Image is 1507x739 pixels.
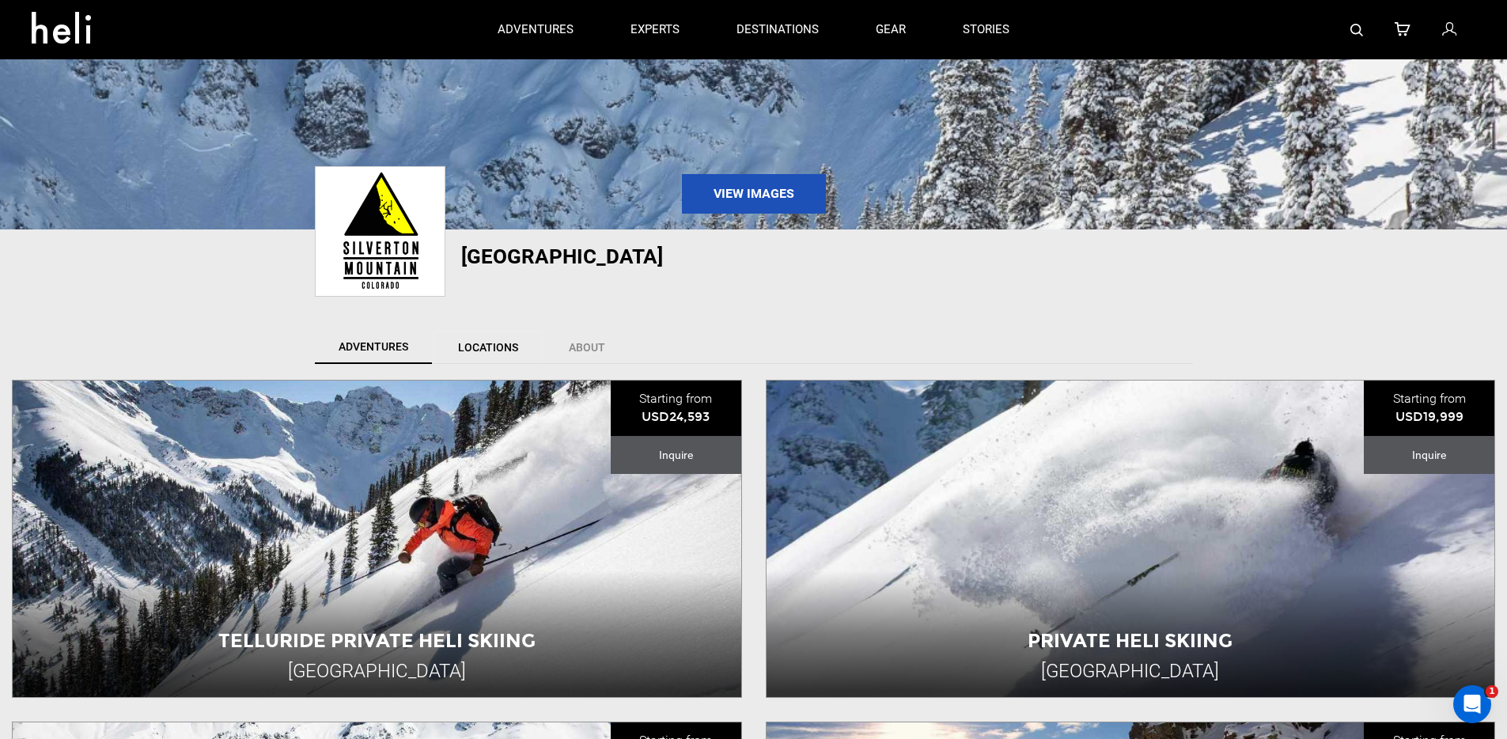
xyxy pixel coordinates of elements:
p: adventures [498,21,574,38]
a: View Images [682,174,826,214]
img: b3bcc865aaab25ac3536b0227bee0eb5.png [319,171,441,292]
p: experts [630,21,680,38]
a: About [544,331,630,364]
span: 1 [1486,685,1498,698]
a: Locations [434,331,543,364]
p: destinations [736,21,819,38]
a: Adventures [315,331,432,364]
img: search-bar-icon.svg [1350,24,1363,36]
h1: [GEOGRAPHIC_DATA] [461,245,904,267]
iframe: Intercom live chat [1453,685,1491,723]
